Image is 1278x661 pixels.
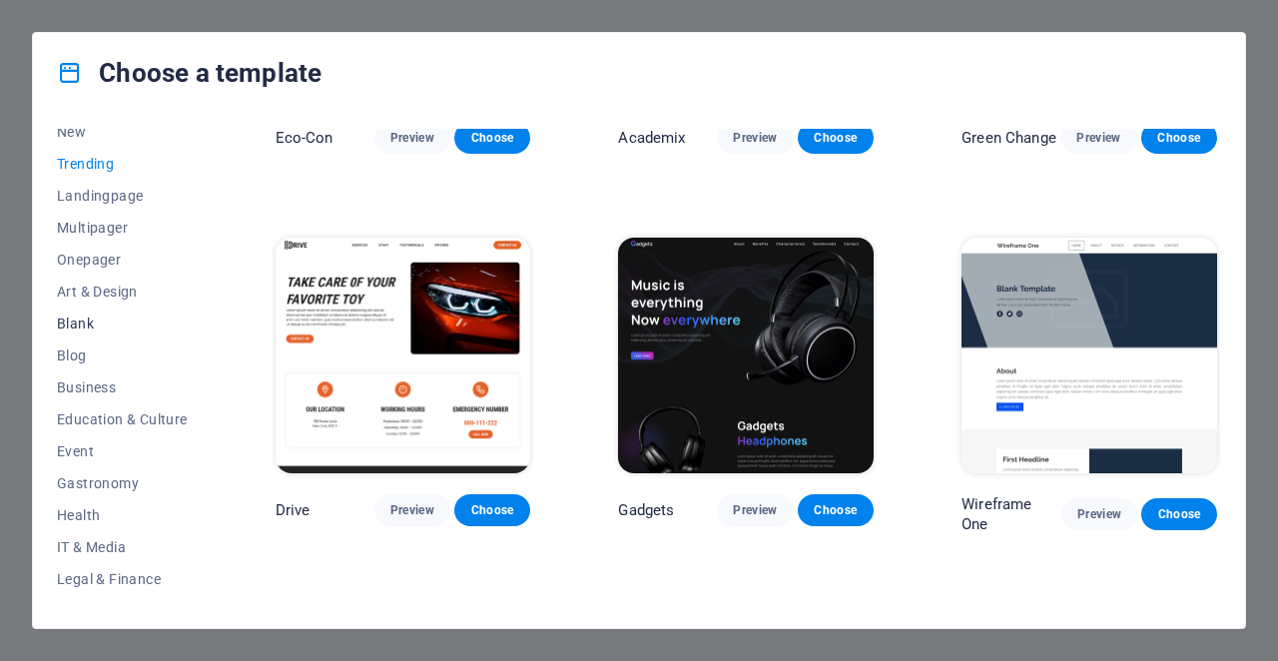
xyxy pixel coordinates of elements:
[1141,498,1217,530] button: Choose
[814,502,858,518] span: Choose
[57,467,188,499] button: Gastronomy
[57,531,188,563] button: IT & Media
[57,371,188,403] button: Business
[733,130,777,146] span: Preview
[733,502,777,518] span: Preview
[1076,130,1120,146] span: Preview
[1141,122,1217,154] button: Choose
[814,130,858,146] span: Choose
[57,252,188,268] span: Onepager
[798,494,874,526] button: Choose
[57,308,188,339] button: Blank
[470,130,514,146] span: Choose
[717,122,793,154] button: Preview
[57,220,188,236] span: Multipager
[798,122,874,154] button: Choose
[961,494,1061,534] p: Wireframe One
[57,188,188,204] span: Landingpage
[618,500,674,520] p: Gadgets
[618,128,685,148] p: Academix
[717,494,793,526] button: Preview
[57,180,188,212] button: Landingpage
[57,475,188,491] span: Gastronomy
[1060,122,1136,154] button: Preview
[276,500,311,520] p: Drive
[57,403,188,435] button: Education & Culture
[57,595,188,627] button: Non-Profit
[57,499,188,531] button: Health
[57,276,188,308] button: Art & Design
[961,238,1217,473] img: Wireframe One
[618,238,874,473] img: Gadgets
[374,122,450,154] button: Preview
[374,494,450,526] button: Preview
[57,411,188,427] span: Education & Culture
[57,316,188,331] span: Blank
[57,443,188,459] span: Event
[57,156,188,172] span: Trending
[57,563,188,595] button: Legal & Finance
[470,502,514,518] span: Choose
[57,124,188,140] span: New
[57,148,188,180] button: Trending
[57,539,188,555] span: IT & Media
[57,212,188,244] button: Multipager
[276,128,333,148] p: Eco-Con
[57,571,188,587] span: Legal & Finance
[454,494,530,526] button: Choose
[57,379,188,395] span: Business
[390,502,434,518] span: Preview
[57,244,188,276] button: Onepager
[57,57,321,89] h4: Choose a template
[57,347,188,363] span: Blog
[390,130,434,146] span: Preview
[1077,506,1121,522] span: Preview
[961,128,1056,148] p: Green Change
[57,507,188,523] span: Health
[57,603,188,619] span: Non-Profit
[276,238,531,473] img: Drive
[454,122,530,154] button: Choose
[1157,130,1201,146] span: Choose
[57,339,188,371] button: Blog
[1061,498,1137,530] button: Preview
[57,116,188,148] button: New
[57,284,188,300] span: Art & Design
[1157,506,1201,522] span: Choose
[57,435,188,467] button: Event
